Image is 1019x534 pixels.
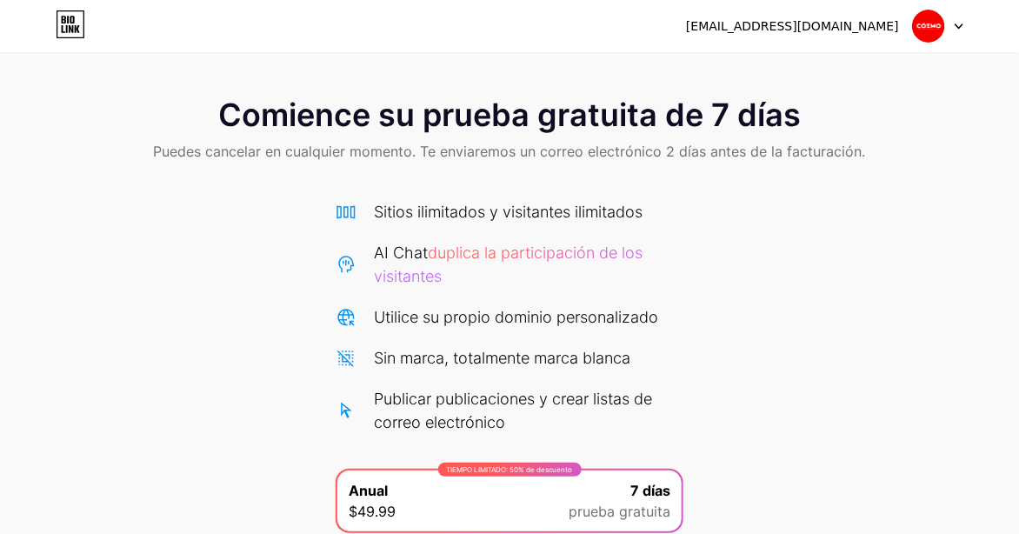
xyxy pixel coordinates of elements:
font: 7 días [630,482,670,499]
img: cozmoagencia [912,10,945,43]
font: [EMAIL_ADDRESS][DOMAIN_NAME] [686,19,899,33]
font: Anual [349,482,388,499]
font: AI Chat [374,244,428,262]
font: duplica la participación de los visitantes [374,244,643,285]
font: Publicar publicaciones y crear listas de correo electrónico [374,390,652,431]
font: Utilice su propio dominio personalizado [374,308,658,326]
font: TIEMPO LIMITADO: 50% de descuento [447,465,573,474]
font: Puedes cancelar en cualquier momento. Te enviaremos un correo electrónico 2 días antes de la fact... [154,143,866,160]
font: Comience su prueba gratuita de 7 días [218,96,801,134]
font: $49.99 [349,503,396,520]
font: prueba gratuita [569,503,670,520]
font: Sin marca, totalmente marca blanca [374,349,630,367]
font: Sitios ilimitados y visitantes ilimitados [374,203,643,221]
